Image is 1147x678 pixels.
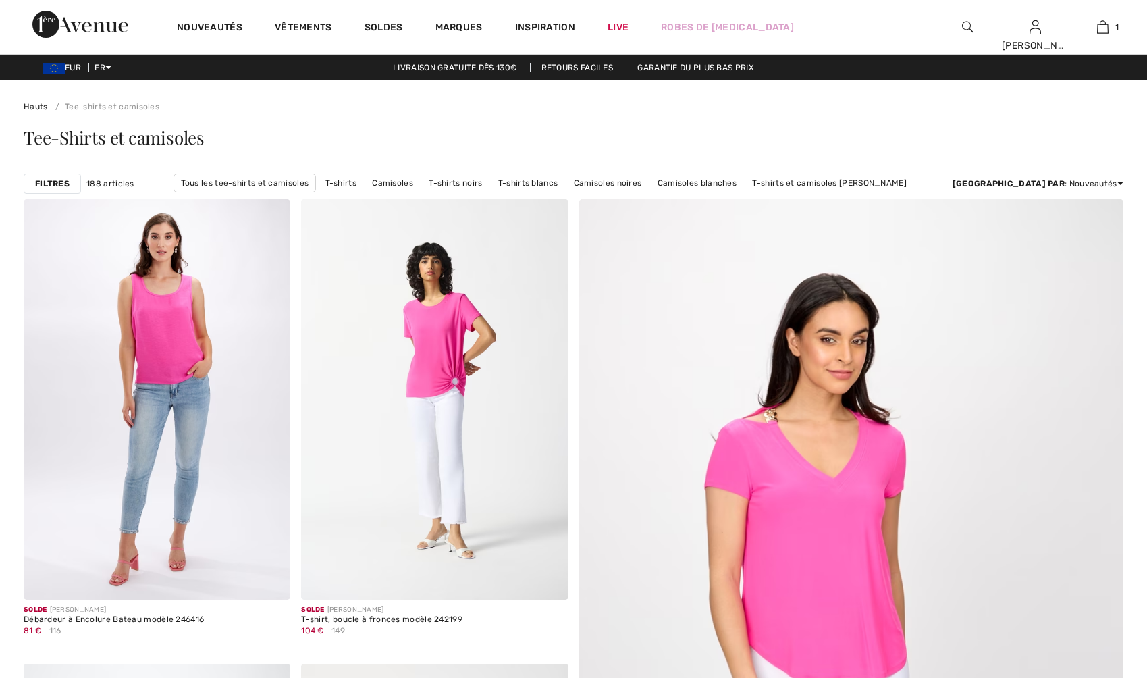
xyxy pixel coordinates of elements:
span: Solde [24,606,47,614]
a: Hauts [24,102,48,111]
a: Tee-shirts et camisoles [50,102,159,111]
span: 149 [331,625,345,637]
img: Mes infos [1030,19,1041,35]
span: EUR [43,63,86,72]
a: T-shirts et camisoles [PERSON_NAME] [745,174,913,192]
a: Robes de [MEDICAL_DATA] [661,20,794,34]
strong: Filtres [35,178,70,190]
span: Inspiration [515,22,575,36]
span: 1 [1115,21,1119,33]
span: Tee-Shirts et camisoles [24,126,205,149]
img: Débardeur à Encolure Bateau modèle 246416. Fuchsia [24,199,290,600]
a: Soldes [365,22,403,36]
span: 81 € [24,626,41,635]
span: Solde [301,606,325,614]
a: Livraison gratuite dès 130€ [382,63,527,72]
a: Camisoles blanches [651,174,743,192]
iframe: Ouvre un widget dans lequel vous pouvez chatter avec l’un de nos agents [1061,577,1133,610]
a: Vêtements [275,22,332,36]
a: Garantie du plus bas prix [626,63,765,72]
a: Se connecter [1030,20,1041,33]
a: 1 [1069,19,1136,35]
a: T-shirts noirs [422,174,489,192]
span: 116 [49,625,61,637]
div: : Nouveautés [953,178,1123,190]
div: [PERSON_NAME] [1002,38,1068,53]
div: T-shirt, boucle à fronces modèle 242199 [301,615,462,625]
img: T-shirt, boucle à fronces modèle 242199. Ultra pink [301,199,568,600]
img: recherche [962,19,973,35]
img: Mon panier [1097,19,1109,35]
a: Nouveautés [177,22,242,36]
a: T-shirts blancs [491,174,565,192]
span: FR [95,63,111,72]
span: 104 € [301,626,324,635]
a: T-shirts [319,174,363,192]
a: Marques [435,22,483,36]
a: Camisoles noires [567,174,649,192]
a: Live [608,20,629,34]
img: 1ère Avenue [32,11,128,38]
a: Camisoles [365,174,420,192]
a: Tous les tee-shirts et camisoles [174,174,317,192]
a: Retours faciles [530,63,625,72]
strong: [GEOGRAPHIC_DATA] par [953,179,1065,188]
a: T-shirts et camisoles [PERSON_NAME] [459,192,627,210]
div: Débardeur à Encolure Bateau modèle 246416 [24,615,204,625]
span: 188 articles [86,178,134,190]
img: Euro [43,63,65,74]
div: [PERSON_NAME] [24,605,204,615]
div: [PERSON_NAME] [301,605,462,615]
